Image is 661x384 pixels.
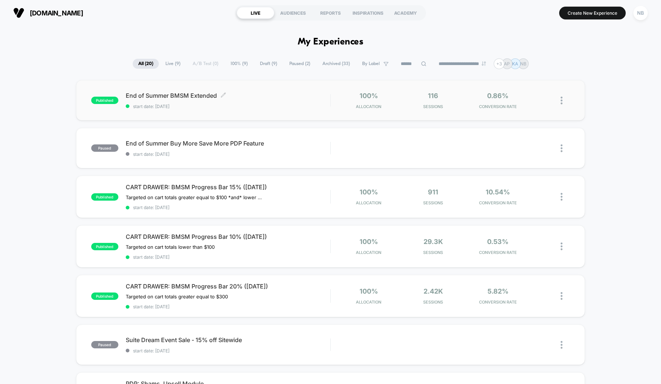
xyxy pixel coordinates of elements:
[487,238,508,245] span: 0.53%
[126,92,330,99] span: End of Summer BMSM Extended
[317,59,355,69] span: Archived ( 33 )
[482,61,486,66] img: end
[126,294,228,299] span: Targeted on cart totals greater equal to $300
[225,59,253,69] span: 100% ( 9 )
[360,188,378,196] span: 100%
[486,188,510,196] span: 10.54%
[561,341,562,349] img: close
[254,59,283,69] span: Draft ( 9 )
[362,61,380,67] span: By Label
[512,61,518,67] p: KA
[30,9,83,17] span: [DOMAIN_NAME]
[349,7,387,19] div: INSPIRATIONS
[428,188,438,196] span: 911
[467,250,528,255] span: CONVERSION RATE
[467,299,528,305] span: CONVERSION RATE
[126,151,330,157] span: start date: [DATE]
[91,243,118,250] span: published
[126,336,330,344] span: Suite Dream Event Sale - 15% off Sitewide
[631,6,650,21] button: NB
[487,287,508,295] span: 5.82%
[494,58,504,69] div: + 3
[298,37,364,47] h1: My Experiences
[91,193,118,201] span: published
[356,200,381,205] span: Allocation
[133,59,159,69] span: All ( 20 )
[284,59,316,69] span: Paused ( 2 )
[403,299,464,305] span: Sessions
[126,183,330,191] span: CART DRAWER: BMSM Progress Bar 15% ([DATE])
[126,348,330,354] span: start date: [DATE]
[428,92,438,100] span: 116
[126,244,215,250] span: Targeted on cart totals lower than $100
[520,61,526,67] p: NB
[504,61,510,67] p: AP
[13,7,24,18] img: Visually logo
[274,7,312,19] div: AUDIENCES
[559,7,626,19] button: Create New Experience
[561,144,562,152] img: close
[403,250,464,255] span: Sessions
[356,299,381,305] span: Allocation
[561,292,562,300] img: close
[424,238,443,245] span: 29.3k
[403,104,464,109] span: Sessions
[126,304,330,309] span: start date: [DATE]
[633,6,648,20] div: NB
[237,7,274,19] div: LIVE
[11,7,85,19] button: [DOMAIN_NAME]
[126,140,330,147] span: End of Summer Buy More Save More PDP Feature
[126,194,262,200] span: Targeted on cart totals greater equal to $100 *and* lower than $300
[467,104,528,109] span: CONVERSION RATE
[91,293,118,300] span: published
[403,200,464,205] span: Sessions
[91,144,118,152] span: paused
[126,283,330,290] span: CART DRAWER: BMSM Progress Bar 20% ([DATE])
[126,233,330,240] span: CART DRAWER: BMSM Progress Bar 10% ([DATE])
[561,97,562,104] img: close
[126,205,330,210] span: start date: [DATE]
[561,243,562,250] img: close
[561,193,562,201] img: close
[91,341,118,348] span: paused
[356,250,381,255] span: Allocation
[387,7,424,19] div: ACADEMY
[360,92,378,100] span: 100%
[126,104,330,109] span: start date: [DATE]
[424,287,443,295] span: 2.42k
[91,97,118,104] span: published
[126,254,330,260] span: start date: [DATE]
[487,92,508,100] span: 0.86%
[356,104,381,109] span: Allocation
[312,7,349,19] div: REPORTS
[467,200,528,205] span: CONVERSION RATE
[160,59,186,69] span: Live ( 9 )
[360,238,378,245] span: 100%
[360,287,378,295] span: 100%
